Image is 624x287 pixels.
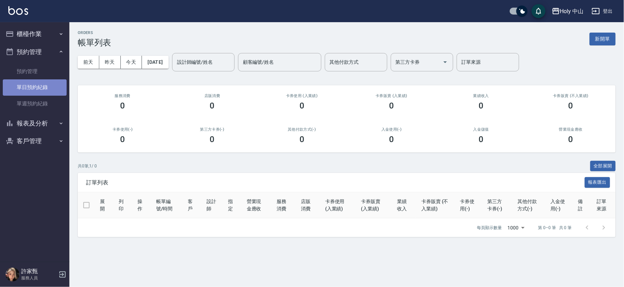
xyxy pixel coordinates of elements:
button: 預約管理 [3,43,67,61]
th: 卡券販賣 (入業績) [356,192,392,218]
a: 新開單 [590,35,616,42]
h5: 許家甄 [21,268,57,275]
button: 報表及分析 [3,114,67,132]
th: 指定 [222,192,241,218]
button: Holy 中山 [549,4,587,18]
a: 預約管理 [3,63,67,79]
h2: 卡券販賣 (入業績) [355,94,428,98]
h3: 0 [479,101,484,111]
span: 訂單列表 [86,179,585,186]
button: 客戶管理 [3,132,67,150]
th: 服務消費 [271,192,295,218]
div: 1000 [505,218,527,237]
h3: 0 [479,134,484,144]
th: 第三方卡券(-) [482,192,512,218]
h3: 0 [300,101,304,111]
th: 客戶 [182,192,201,218]
th: 展開 [94,192,113,218]
th: 入金使用(-) [545,192,573,218]
button: save [532,4,546,18]
button: 前天 [78,56,99,69]
h3: 0 [120,134,125,144]
th: 業績收入 [391,192,416,218]
h2: 卡券販賣 (不入業績) [534,94,607,98]
button: 報表匯出 [585,177,610,188]
h3: 0 [210,134,215,144]
a: 單日預約紀錄 [3,79,67,95]
img: Person [6,268,19,281]
h2: 營業現金應收 [534,127,607,132]
h3: 0 [389,134,394,144]
th: 卡券販賣 (不入業績) [416,192,455,218]
button: [DATE] [142,56,168,69]
th: 帳單編號/時間 [151,192,182,218]
h2: ORDERS [78,31,111,35]
button: Open [440,56,451,68]
th: 卡券使用(-) [455,192,482,218]
h3: 0 [389,101,394,111]
a: 單週預約紀錄 [3,96,67,112]
div: Holy 中山 [560,7,584,16]
h2: 入金儲值 [445,127,517,132]
th: 操作 [132,192,151,218]
th: 店販消費 [295,192,320,218]
h2: 卡券使用 (入業績) [265,94,338,98]
th: 卡券使用 (入業績) [320,192,356,218]
p: 共 0 筆, 1 / 0 [78,163,97,169]
h2: 店販消費 [176,94,248,98]
h3: 0 [300,134,304,144]
th: 訂單來源 [591,192,616,218]
h3: 0 [568,101,573,111]
a: 報表匯出 [585,179,610,185]
p: 第 0–0 筆 共 0 筆 [538,225,572,231]
th: 列印 [113,192,132,218]
h3: 帳單列表 [78,38,111,47]
p: 服務人員 [21,275,57,281]
p: 每頁顯示數量 [477,225,502,231]
th: 其他付款方式(-) [512,192,545,218]
button: 昨天 [99,56,121,69]
h3: 服務消費 [86,94,159,98]
h3: 0 [568,134,573,144]
h2: 業績收入 [445,94,517,98]
h2: 其他付款方式(-) [265,127,338,132]
th: 設計師 [201,192,222,218]
h2: 第三方卡券(-) [176,127,248,132]
th: 營業現金應收 [241,192,271,218]
button: 櫃檯作業 [3,25,67,43]
h3: 0 [210,101,215,111]
button: 新開單 [590,33,616,45]
h3: 0 [120,101,125,111]
th: 備註 [573,192,591,218]
h2: 卡券使用(-) [86,127,159,132]
h2: 入金使用(-) [355,127,428,132]
img: Logo [8,6,28,15]
button: 登出 [589,5,616,18]
button: 今天 [121,56,142,69]
button: 全部展開 [590,161,616,172]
